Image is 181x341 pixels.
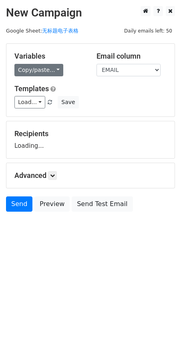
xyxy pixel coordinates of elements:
button: Save [58,96,78,108]
div: Loading... [14,129,167,150]
h5: Advanced [14,171,167,180]
a: Copy/paste... [14,64,63,76]
small: Google Sheet: [6,28,78,34]
a: Daily emails left: 50 [121,28,175,34]
h5: Variables [14,52,84,61]
a: 无标题电子表格 [42,28,78,34]
a: Load... [14,96,45,108]
h5: Recipients [14,129,167,138]
span: Daily emails left: 50 [121,27,175,35]
h5: Email column [97,52,167,61]
a: Send [6,196,32,212]
a: Preview [34,196,70,212]
a: Templates [14,84,49,93]
a: Send Test Email [72,196,133,212]
h2: New Campaign [6,6,175,20]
